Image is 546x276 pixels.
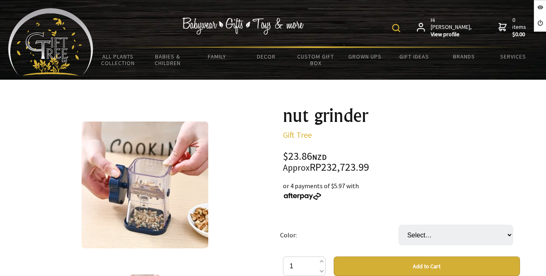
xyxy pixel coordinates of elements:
[488,48,538,65] a: Services
[283,181,520,200] div: or 4 payments of $5.97 with
[417,17,473,38] a: Hi [PERSON_NAME],View profile
[283,162,310,173] small: Approx
[283,151,520,173] div: $23.86 RP232,723.99
[242,48,291,65] a: Decor
[312,152,327,162] span: NZD
[291,48,341,72] a: Custom Gift Box
[82,122,208,248] img: nut grinder
[431,17,473,38] span: Hi [PERSON_NAME],
[499,17,528,38] a: 0 items$0.00
[512,31,528,38] strong: $0.00
[8,8,93,76] img: Babyware - Gifts - Toys and more...
[283,193,322,200] img: Afterpay
[182,17,304,35] img: Babywear - Gifts - Toys & more
[439,48,489,65] a: Brands
[93,48,143,72] a: All Plants Collection
[280,213,399,256] td: Color:
[431,31,473,38] strong: View profile
[512,16,528,38] span: 0 items
[390,48,439,65] a: Gift Ideas
[392,24,400,32] img: product search
[283,130,312,140] a: Gift Tree
[192,48,242,65] a: Family
[283,106,520,125] h1: nut grinder
[340,48,390,65] a: Grown Ups
[143,48,192,72] a: Babies & Children
[334,256,520,276] button: Add to Cart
